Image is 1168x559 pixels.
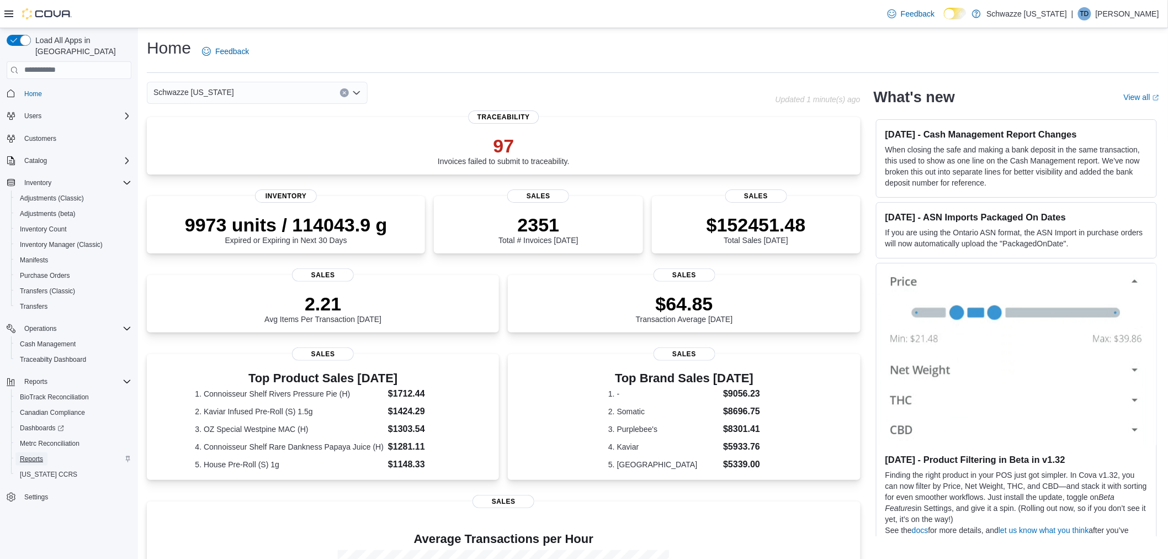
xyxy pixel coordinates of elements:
[20,271,70,280] span: Purchase Orders
[340,88,349,97] button: Clear input
[15,207,80,220] a: Adjustments (beta)
[885,454,1148,465] h3: [DATE] - Product Filtering in Beta in v1.32
[885,470,1148,525] p: Finding the right product in your POS just got simpler. In Cova v1.32, you can now filter by Pric...
[885,525,1148,547] p: See the for more details, and after you’ve given it a try.
[707,214,806,245] div: Total Sales [DATE]
[20,439,79,448] span: Metrc Reconciliation
[20,109,131,123] span: Users
[2,153,136,168] button: Catalog
[20,340,76,349] span: Cash Management
[707,214,806,236] p: $152451.48
[388,440,451,453] dd: $1281.11
[11,268,136,283] button: Purchase Orders
[20,470,77,479] span: [US_STATE] CCRS
[15,223,131,236] span: Inventory Count
[15,421,68,435] a: Dashboards
[723,405,760,418] dd: $8696.75
[292,268,354,282] span: Sales
[24,112,41,120] span: Users
[185,214,387,236] p: 9973 units / 114043.9 g
[15,300,52,313] a: Transfers
[11,252,136,268] button: Manifests
[15,269,75,282] a: Purchase Orders
[874,88,955,106] h2: What's new
[11,352,136,367] button: Traceabilty Dashboard
[608,424,719,435] dt: 3. Purplebee's
[24,134,56,143] span: Customers
[15,192,131,205] span: Adjustments (Classic)
[1153,94,1159,101] svg: External link
[885,212,1148,223] h3: [DATE] - ASN Imports Packaged On Dates
[15,421,131,435] span: Dashboards
[912,526,928,535] a: docs
[608,372,760,385] h3: Top Brand Sales [DATE]
[147,37,191,59] h1: Home
[2,489,136,505] button: Settings
[885,129,1148,140] h3: [DATE] - Cash Management Report Changes
[195,372,451,385] h3: Top Product Sales [DATE]
[24,493,48,502] span: Settings
[388,387,451,400] dd: $1712.44
[31,35,131,57] span: Load All Apps in [GEOGRAPHIC_DATA]
[2,374,136,389] button: Reports
[20,455,43,463] span: Reports
[608,441,719,452] dt: 4. Kaviar
[20,491,52,504] a: Settings
[20,322,61,335] button: Operations
[1124,93,1159,102] a: View allExternal link
[944,8,967,19] input: Dark Mode
[1096,7,1159,20] p: [PERSON_NAME]
[24,178,51,187] span: Inventory
[11,420,136,436] a: Dashboards
[20,225,67,234] span: Inventory Count
[15,406,89,419] a: Canadian Compliance
[20,375,131,388] span: Reports
[11,467,136,482] button: [US_STATE] CCRS
[723,458,760,471] dd: $5339.00
[999,526,1089,535] a: let us know what you think
[11,405,136,420] button: Canadian Compliance
[20,240,103,249] span: Inventory Manager (Classic)
[11,436,136,451] button: Metrc Reconciliation
[15,254,52,267] a: Manifests
[776,95,861,104] p: Updated 1 minute(s) ago
[11,451,136,467] button: Reports
[885,144,1148,188] p: When closing the safe and making a bank deposit in the same transaction, this used to show as one...
[636,293,733,315] p: $64.85
[255,189,317,203] span: Inventory
[1078,7,1091,20] div: Tim Defabbo-Winter JR
[15,406,131,419] span: Canadian Compliance
[1071,7,1074,20] p: |
[15,192,88,205] a: Adjustments (Classic)
[11,191,136,206] button: Adjustments (Classic)
[438,135,570,157] p: 97
[20,322,131,335] span: Operations
[20,424,64,433] span: Dashboards
[15,452,131,466] span: Reports
[608,459,719,470] dt: 5. [GEOGRAPHIC_DATA]
[498,214,578,236] p: 2351
[388,458,451,471] dd: $1148.33
[20,194,84,203] span: Adjustments (Classic)
[723,387,760,400] dd: $9056.23
[15,300,131,313] span: Transfers
[608,388,719,399] dt: 1. -
[723,423,760,436] dd: $8301.41
[498,214,578,245] div: Total # Invoices [DATE]
[185,214,387,245] div: Expired or Expiring in Next 30 Days
[11,336,136,352] button: Cash Management
[24,156,47,165] span: Catalog
[15,468,131,481] span: Washington CCRS
[15,353,91,366] a: Traceabilty Dashboard
[15,391,131,404] span: BioTrack Reconciliation
[24,89,42,98] span: Home
[15,468,82,481] a: [US_STATE] CCRS
[15,238,131,251] span: Inventory Manager (Classic)
[20,132,61,145] a: Customers
[20,209,76,218] span: Adjustments (beta)
[2,321,136,336] button: Operations
[388,423,451,436] dd: $1303.54
[885,227,1148,249] p: If you are using the Ontario ASN format, the ASN Import in purchase orders will now automatically...
[15,337,131,351] span: Cash Management
[2,130,136,146] button: Customers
